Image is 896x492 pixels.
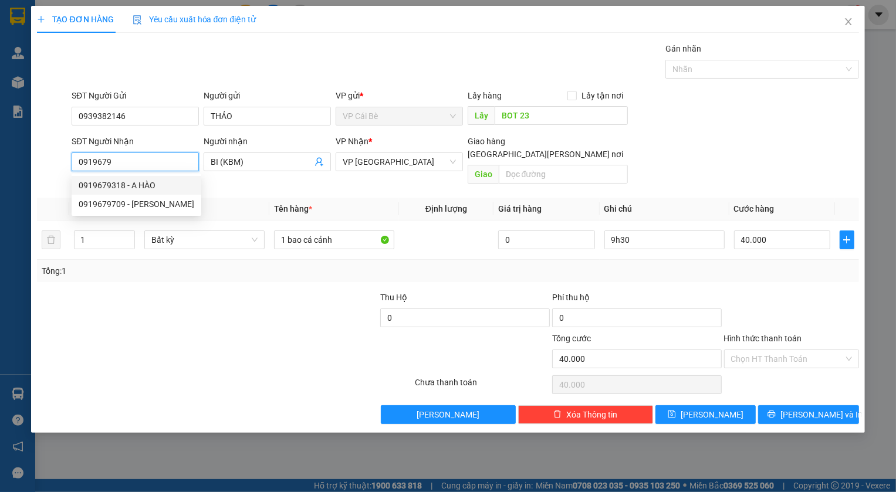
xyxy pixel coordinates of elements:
span: printer [767,410,776,419]
span: Cước hàng [734,204,775,213]
span: Tổng cước [552,334,591,343]
button: plus [840,230,854,249]
span: delete [553,410,562,419]
div: 0919679709 - THANH TUYỀN [72,195,201,213]
span: [GEOGRAPHIC_DATA][PERSON_NAME] nơi [463,148,628,161]
span: TẠO ĐƠN HÀNG [37,15,113,24]
span: Xóa Thông tin [566,408,617,421]
div: SĐT Người Gửi [72,89,199,102]
span: VP Sài Gòn [343,153,456,171]
span: [PERSON_NAME] [417,408,479,421]
div: Tổng: 1 [42,264,346,277]
button: deleteXóa Thông tin [518,405,653,424]
span: Định lượng [425,204,467,213]
span: close [844,17,853,26]
span: Lấy [468,106,495,125]
span: save [668,410,676,419]
div: Người gửi [204,89,331,102]
div: 0919679709 - [PERSON_NAME] [79,198,194,211]
button: delete [42,230,60,249]
span: Lấy tận nơi [577,89,628,102]
input: VD: Bàn, Ghế [274,230,394,249]
img: icon [133,15,142,25]
div: SĐT Người Nhận [72,135,199,148]
div: Chưa thanh toán [414,376,551,396]
button: save[PERSON_NAME] [655,405,756,424]
div: 0919679318 - A HÀO [72,176,201,195]
span: [PERSON_NAME] và In [780,408,863,421]
span: Tên hàng [274,204,312,213]
input: Dọc đường [495,106,628,125]
span: Giao hàng [468,137,505,146]
span: Thu Hộ [380,293,407,302]
button: [PERSON_NAME] [381,405,516,424]
span: Lấy hàng [468,91,502,100]
button: printer[PERSON_NAME] và In [758,405,859,424]
div: Người nhận [204,135,331,148]
span: Giao [468,165,499,184]
span: VP Nhận [336,137,368,146]
span: Bất kỳ [151,231,258,249]
div: 0919679318 - A HÀO [79,179,194,192]
th: Ghi chú [600,198,729,220]
span: [PERSON_NAME] [681,408,743,421]
span: Giá trị hàng [498,204,542,213]
input: 0 [498,230,595,249]
button: Close [832,6,865,39]
div: Phí thu hộ [552,291,722,308]
span: plus [840,235,853,245]
span: plus [37,15,45,23]
span: VP Cái Bè [343,107,456,125]
label: Gán nhãn [665,44,701,53]
input: Ghi Chú [604,230,725,249]
span: user-add [315,157,324,167]
input: Dọc đường [499,165,628,184]
span: Yêu cầu xuất hóa đơn điện tử [133,15,256,24]
label: Hình thức thanh toán [724,334,802,343]
div: VP gửi [336,89,463,102]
